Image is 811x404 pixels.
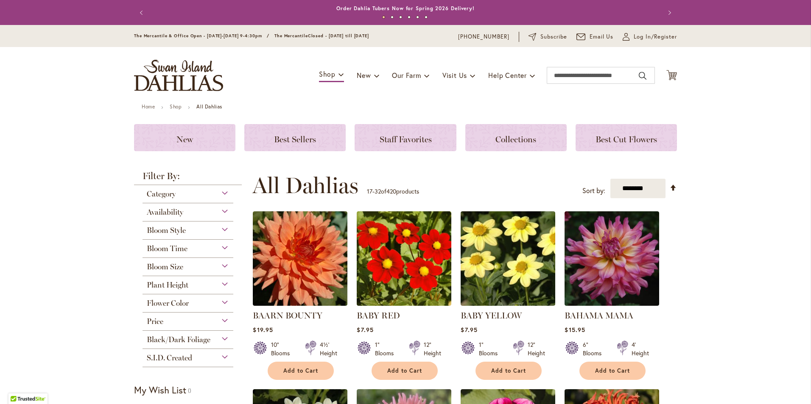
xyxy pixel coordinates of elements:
a: Shop [170,103,182,110]
a: BABY RED [357,310,400,321]
span: Best Cut Flowers [596,134,657,144]
span: Bloom Time [147,244,187,253]
button: 5 of 6 [416,16,419,19]
img: Baarn Bounty [253,211,347,306]
span: Bloom Size [147,262,183,271]
span: Add to Cart [595,367,630,374]
button: Next [660,4,677,21]
a: Subscribe [529,33,567,41]
span: Price [147,317,163,326]
div: 12" Height [424,340,441,357]
span: Collections [495,134,536,144]
a: Bahama Mama [565,299,659,307]
button: Add to Cart [372,362,438,380]
span: Our Farm [392,71,421,80]
img: BABY RED [357,211,451,306]
span: Email Us [590,33,614,41]
button: Previous [134,4,151,21]
a: Log In/Register [623,33,677,41]
p: - of products [367,185,419,198]
a: store logo [134,60,223,91]
span: Log In/Register [634,33,677,41]
a: Collections [465,124,567,151]
a: Order Dahlia Tubers Now for Spring 2026 Delivery! [336,5,475,11]
span: Subscribe [540,33,567,41]
span: 32 [375,187,381,195]
div: 1" Blooms [479,340,503,357]
a: BABY YELLOW [461,299,555,307]
button: Add to Cart [268,362,334,380]
button: 4 of 6 [408,16,411,19]
span: Help Center [488,71,527,80]
button: 1 of 6 [382,16,385,19]
button: 3 of 6 [399,16,402,19]
span: Add to Cart [283,367,318,374]
a: Best Cut Flowers [576,124,677,151]
span: Availability [147,208,183,217]
span: Add to Cart [491,367,526,374]
span: Closed - [DATE] till [DATE] [308,33,369,39]
span: New [357,71,371,80]
label: Sort by: [582,183,605,199]
img: BABY YELLOW [461,211,555,306]
a: New [134,124,235,151]
div: 10" Blooms [271,340,295,357]
span: Visit Us [442,71,467,80]
span: $19.95 [253,326,273,334]
a: BAARN BOUNTY [253,310,322,321]
button: 6 of 6 [425,16,428,19]
span: Bloom Style [147,226,186,235]
span: $15.95 [565,326,585,334]
strong: All Dahlias [196,103,222,110]
span: S.I.D. Created [147,353,192,362]
a: BABY YELLOW [461,310,522,321]
span: Staff Favorites [380,134,432,144]
div: 6" Blooms [583,340,607,357]
span: Black/Dark Foliage [147,335,210,344]
div: 4' Height [632,340,649,357]
span: 17 [367,187,372,195]
a: BABY RED [357,299,451,307]
img: Bahama Mama [565,211,659,306]
span: Best Sellers [274,134,316,144]
span: New [176,134,193,144]
span: $7.95 [461,326,477,334]
div: 4½' Height [320,340,337,357]
a: Best Sellers [244,124,346,151]
button: Add to Cart [475,362,542,380]
span: Category [147,189,176,199]
button: 2 of 6 [391,16,394,19]
a: Baarn Bounty [253,299,347,307]
span: The Mercantile & Office Open - [DATE]-[DATE] 9-4:30pm / The Mercantile [134,33,308,39]
a: [PHONE_NUMBER] [458,33,509,41]
div: 12" Height [528,340,545,357]
div: 1" Blooms [375,340,399,357]
a: Email Us [576,33,614,41]
span: Shop [319,69,336,78]
span: $7.95 [357,326,373,334]
a: Staff Favorites [355,124,456,151]
span: Add to Cart [387,367,422,374]
a: BAHAMA MAMA [565,310,633,321]
button: Add to Cart [579,362,646,380]
strong: Filter By: [134,172,242,185]
span: 420 [386,187,396,195]
span: Plant Height [147,280,188,290]
a: Home [142,103,155,110]
span: Flower Color [147,299,189,308]
strong: My Wish List [134,384,186,396]
span: All Dahlias [252,173,358,198]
